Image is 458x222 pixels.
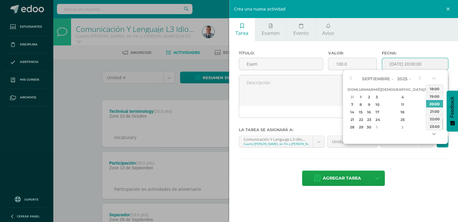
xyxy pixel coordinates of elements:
div: 31 [348,94,356,100]
div: 18 [385,109,420,116]
div: 1 [358,94,364,100]
div: 18:00 [426,85,443,92]
div: 7 [348,101,356,108]
div: 10 [374,101,379,108]
a: Aviso [316,18,341,41]
div: 16 [366,109,372,116]
div: 1 [374,124,379,131]
a: Tarea [229,18,255,41]
div: 14 [348,109,356,116]
div: 26 [425,116,431,123]
a: Comunicación Y Lenguaje L3 Idioma Extranjero [Inglés] I 'A'Cuarto [PERSON_NAME]. en Fin y [PERSON... [239,136,325,147]
div: 9 [366,101,372,108]
span: Agregar tarea [323,171,361,186]
div: 4 [385,94,420,100]
label: La tarea se asignará a: [239,128,449,132]
span: Unidad 4 [332,136,361,147]
input: Puntos máximos [328,58,376,70]
label: Valor: [328,51,377,55]
th: Mié [373,86,380,93]
a: Evento [287,18,315,41]
div: 8 [358,101,364,108]
input: Fecha de entrega [382,58,448,70]
div: 21 [348,116,356,123]
th: Vie [425,86,432,93]
span: Aviso [322,30,334,36]
div: 23:00 [426,122,443,130]
th: [DEMOGRAPHIC_DATA] [380,86,425,93]
div: 21:00 [426,107,443,115]
div: 22 [358,116,364,123]
span: Evento [293,30,309,36]
div: 25 [385,116,420,123]
span: Examen [262,30,280,36]
th: Mar [365,86,373,93]
div: 20:00 [426,100,443,107]
div: 28 [348,124,356,131]
span: Feedback [450,97,455,118]
div: 2 [366,94,372,100]
th: Dom [347,86,357,93]
div: Comunicación Y Lenguaje L3 Idioma Extranjero [Inglés] I 'A' [244,136,309,142]
div: 11 [385,101,420,108]
div: 23 [366,116,372,123]
div: 24 [374,116,379,123]
div: 2 [385,124,420,131]
div: 15 [358,109,364,116]
th: Lun [357,86,365,93]
div: 5 [425,94,431,100]
div: 19 [425,109,431,116]
label: Fecha: [382,51,449,55]
input: Título [239,58,323,70]
span: Septiembre [362,76,390,82]
div: 12 [425,101,431,108]
label: Título: [239,51,323,55]
a: Examen [255,18,286,41]
div: Cuarto [PERSON_NAME]. en Fin y [PERSON_NAME][DATE] [244,142,309,146]
span: 2025 [397,76,407,82]
a: Unidad 4 [327,136,377,147]
div: 22:00 [426,115,443,122]
span: Tarea [235,30,248,36]
div: 29 [358,124,364,131]
div: 19:00 [426,92,443,100]
div: 17 [374,109,379,116]
div: 3 [425,124,431,131]
button: Feedback - Mostrar encuesta [447,91,458,131]
div: 3 [374,94,379,100]
div: 30 [366,124,372,131]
